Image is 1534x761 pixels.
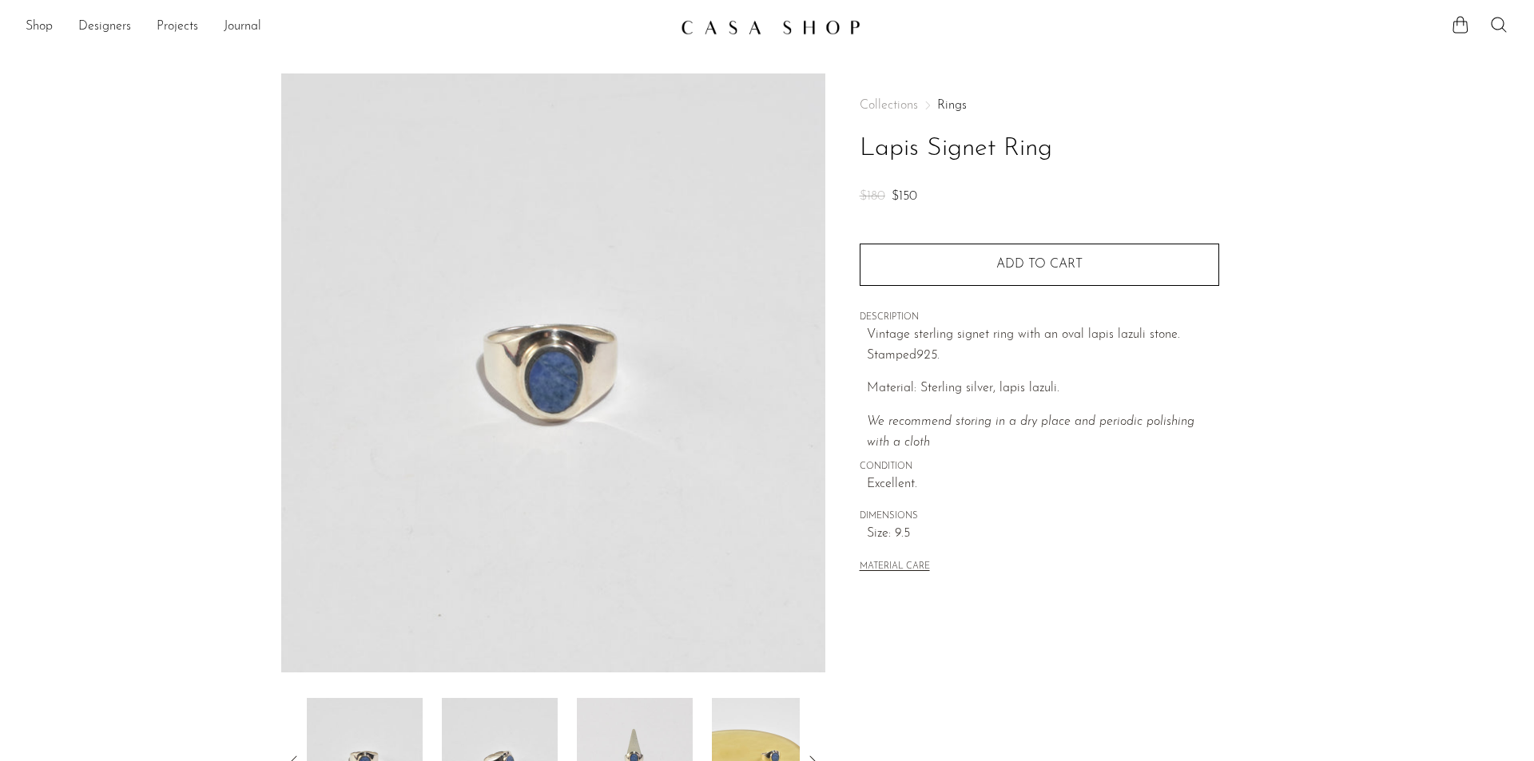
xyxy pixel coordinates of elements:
a: Journal [224,17,261,38]
em: 925. [916,349,940,362]
ul: NEW HEADER MENU [26,14,668,41]
p: Vintage sterling signet ring with an oval lapis lazuli stone. Stamped [867,325,1219,366]
span: Excellent. [867,474,1219,495]
span: $180 [860,190,885,203]
span: DIMENSIONS [860,509,1219,524]
a: Designers [78,17,131,38]
span: Add to cart [996,257,1083,272]
i: We recommend storing in a dry place and periodic polishing with a cloth [867,415,1194,449]
p: Material: Sterling silver, lapis lazuli. [867,379,1219,399]
nav: Desktop navigation [26,14,668,41]
span: $150 [892,190,917,203]
a: Projects [157,17,198,38]
span: DESCRIPTION [860,311,1219,325]
img: Lapis Signet Ring [281,73,825,672]
span: Collections [860,99,918,112]
a: Rings [937,99,967,112]
button: MATERIAL CARE [860,561,930,573]
h1: Lapis Signet Ring [860,129,1219,169]
span: Size: 9.5 [867,524,1219,545]
button: Add to cart [860,244,1219,285]
a: Shop [26,17,53,38]
span: CONDITION [860,460,1219,474]
nav: Breadcrumbs [860,99,1219,112]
